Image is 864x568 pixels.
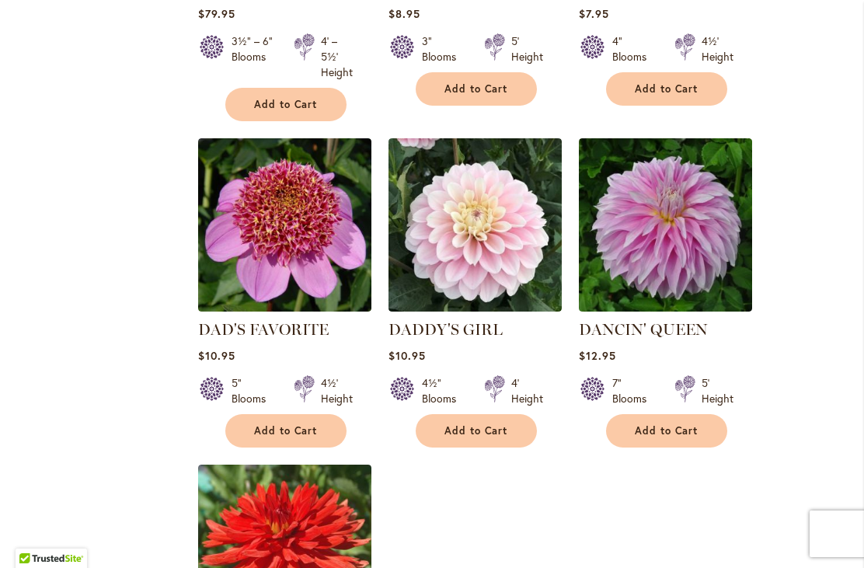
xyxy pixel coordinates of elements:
a: Dancin' Queen [579,300,752,315]
div: 4' – 5½' Height [321,33,353,80]
button: Add to Cart [416,414,537,448]
button: Add to Cart [416,72,537,106]
a: DANCIN' QUEEN [579,320,708,339]
div: 3½" – 6" Blooms [232,33,275,80]
span: Add to Cart [254,424,318,437]
span: $10.95 [198,348,235,363]
span: $8.95 [388,6,420,21]
div: 4" Blooms [612,33,656,64]
a: DAD'S FAVORITE [198,300,371,315]
img: DADDY'S GIRL [388,138,562,312]
div: 4' Height [511,375,543,406]
span: Add to Cart [254,98,318,111]
span: $10.95 [388,348,426,363]
span: Add to Cart [635,424,699,437]
div: 4½' Height [702,33,733,64]
button: Add to Cart [225,88,347,121]
a: DADDY'S GIRL [388,320,503,339]
a: DAD'S FAVORITE [198,320,329,339]
span: $7.95 [579,6,609,21]
button: Add to Cart [606,72,727,106]
span: Add to Cart [444,82,508,96]
div: 7" Blooms [612,375,656,406]
span: $12.95 [579,348,616,363]
div: 3" Blooms [422,33,465,64]
span: $79.95 [198,6,235,21]
img: Dancin' Queen [579,138,752,312]
iframe: Launch Accessibility Center [12,513,55,556]
a: DADDY'S GIRL [388,300,562,315]
span: Add to Cart [635,82,699,96]
div: 5' Height [702,375,733,406]
div: 5' Height [511,33,543,64]
button: Add to Cart [225,414,347,448]
div: 5" Blooms [232,375,275,406]
div: 4½" Blooms [422,375,465,406]
img: DAD'S FAVORITE [198,138,371,312]
div: 4½' Height [321,375,353,406]
button: Add to Cart [606,414,727,448]
span: Add to Cart [444,424,508,437]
